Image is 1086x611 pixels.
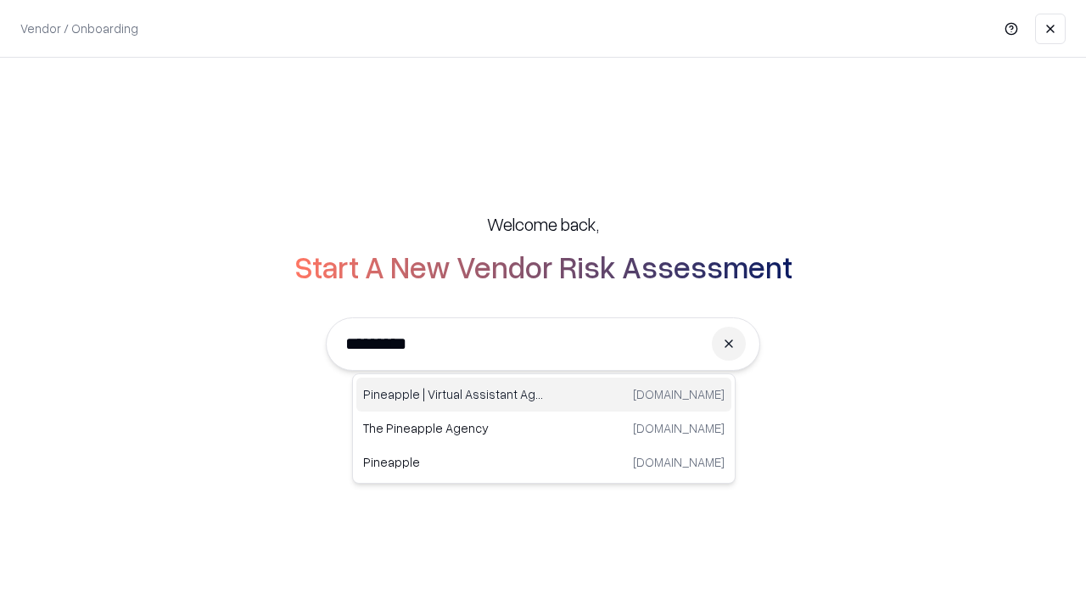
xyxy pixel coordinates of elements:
[363,385,544,403] p: Pineapple | Virtual Assistant Agency
[352,373,736,484] div: Suggestions
[633,453,725,471] p: [DOMAIN_NAME]
[294,249,792,283] h2: Start A New Vendor Risk Assessment
[363,453,544,471] p: Pineapple
[20,20,138,37] p: Vendor / Onboarding
[633,385,725,403] p: [DOMAIN_NAME]
[363,419,544,437] p: The Pineapple Agency
[633,419,725,437] p: [DOMAIN_NAME]
[487,212,599,236] h5: Welcome back,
